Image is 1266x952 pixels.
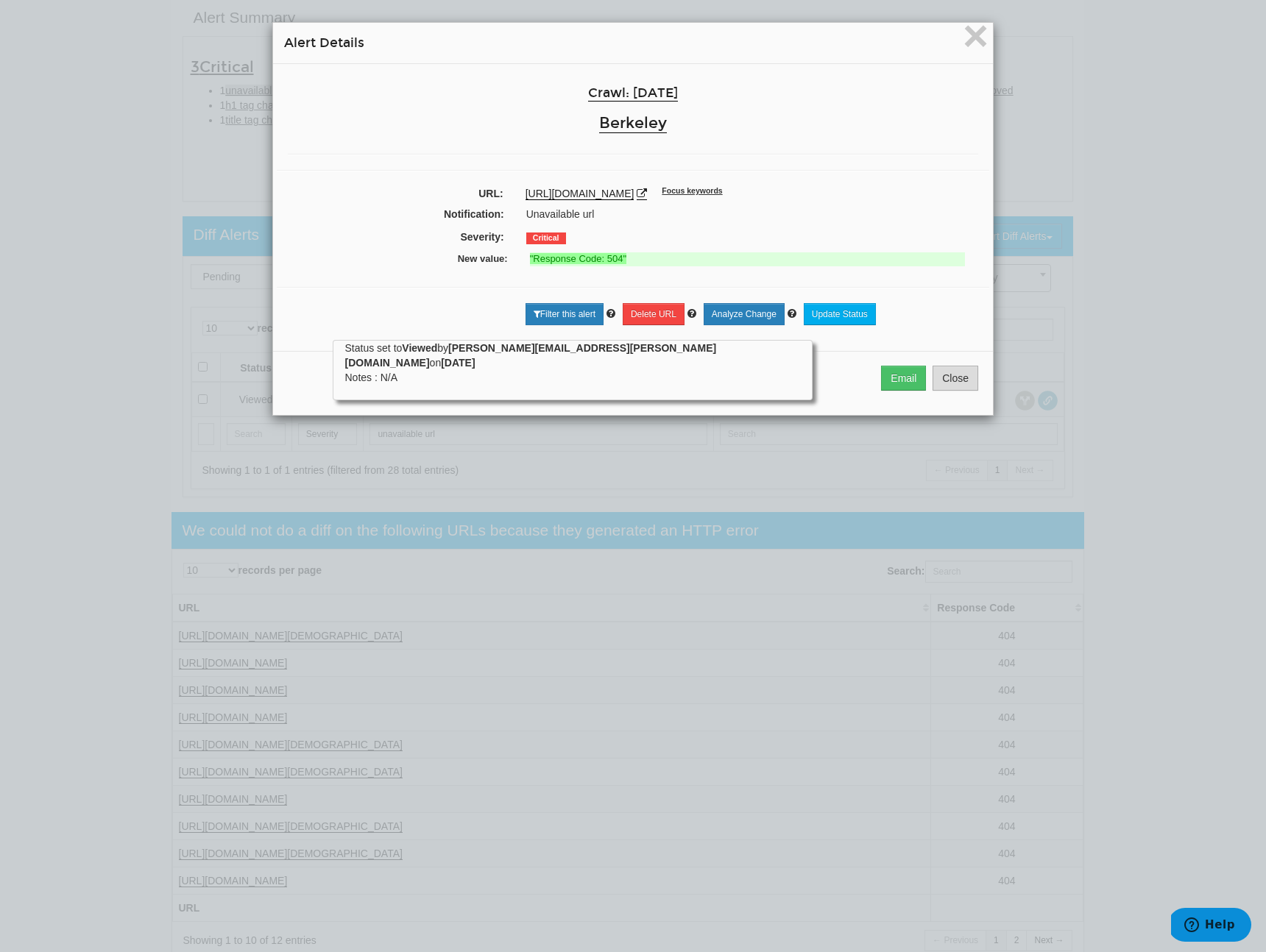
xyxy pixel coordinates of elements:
label: URL: [277,186,514,201]
strong: Viewed [402,342,437,354]
h4: Alert Details [284,34,982,52]
div: Status set to by on Notes : N/A [344,341,801,385]
div: Unavailable url [515,207,987,221]
a: Delete URL [623,303,685,325]
a: Analyze Change [704,303,785,325]
a: Crawl: [DATE] [588,85,678,102]
span: × [963,11,989,60]
strong: "Response Code: 504" [530,253,626,264]
a: Berkeley [599,113,667,133]
button: Close [933,366,978,391]
label: Notification: [279,207,515,221]
a: Filter this alert [526,303,604,325]
strong: [DATE] [441,357,475,369]
a: Update Status [804,303,876,325]
iframe: Opens a widget where you can find more information [1171,908,1251,945]
sup: Focus keywords [662,186,722,195]
label: Severity: [279,230,515,244]
button: Close [963,24,989,53]
button: Email [881,366,926,391]
label: New value: [290,252,519,266]
a: [URL][DOMAIN_NAME] [526,188,634,200]
span: Critical [526,232,566,244]
strong: [PERSON_NAME][EMAIL_ADDRESS][PERSON_NAME][DOMAIN_NAME] [344,342,716,369]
